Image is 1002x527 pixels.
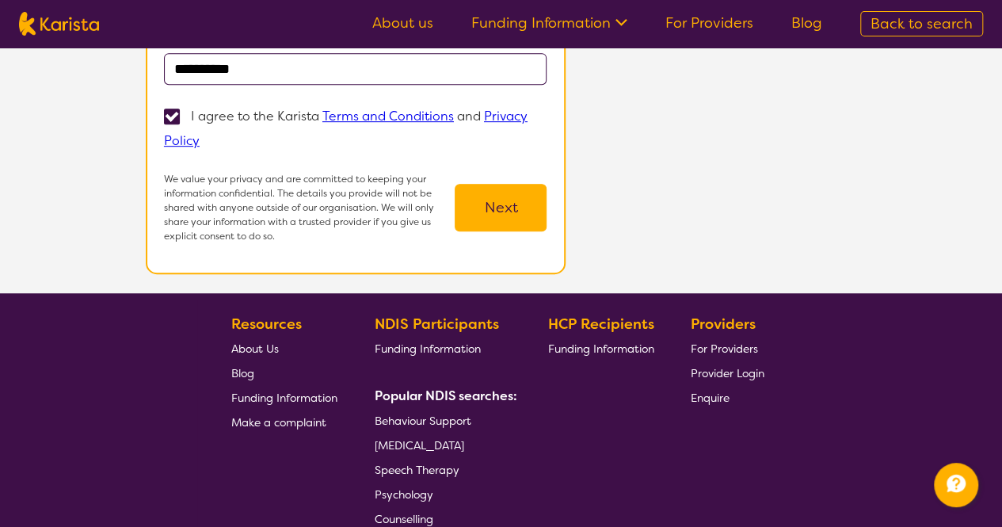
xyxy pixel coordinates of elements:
[375,487,433,502] span: Psychology
[231,315,302,334] b: Resources
[322,108,454,124] a: Terms and Conditions
[231,361,337,385] a: Blog
[547,336,653,361] a: Funding Information
[231,342,279,356] span: About Us
[691,361,764,385] a: Provider Login
[375,315,499,334] b: NDIS Participants
[665,13,753,32] a: For Providers
[372,13,433,32] a: About us
[691,385,764,410] a: Enquire
[231,366,254,380] span: Blog
[375,512,433,526] span: Counselling
[164,108,528,149] a: Privacy Policy
[231,410,337,434] a: Make a complaint
[871,14,973,33] span: Back to search
[375,463,459,477] span: Speech Therapy
[691,366,764,380] span: Provider Login
[547,342,653,356] span: Funding Information
[691,391,730,405] span: Enquire
[375,438,464,453] span: [MEDICAL_DATA]
[375,482,511,506] a: Psychology
[231,415,326,430] span: Make a complaint
[164,172,455,243] p: We value your privacy and are committed to keeping your information confidential. The details you...
[455,184,547,231] button: Next
[375,342,481,356] span: Funding Information
[231,336,337,361] a: About Us
[691,342,758,356] span: For Providers
[547,315,653,334] b: HCP Recipients
[791,13,822,32] a: Blog
[860,11,983,36] a: Back to search
[691,336,764,361] a: For Providers
[375,336,511,361] a: Funding Information
[231,385,337,410] a: Funding Information
[375,408,511,433] a: Behaviour Support
[375,414,471,428] span: Behaviour Support
[934,463,978,507] button: Channel Menu
[19,12,99,36] img: Karista logo
[375,433,511,457] a: [MEDICAL_DATA]
[231,391,337,405] span: Funding Information
[375,388,517,404] b: Popular NDIS searches:
[691,315,756,334] b: Providers
[471,13,627,32] a: Funding Information
[164,108,528,149] p: I agree to the Karista and
[375,457,511,482] a: Speech Therapy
